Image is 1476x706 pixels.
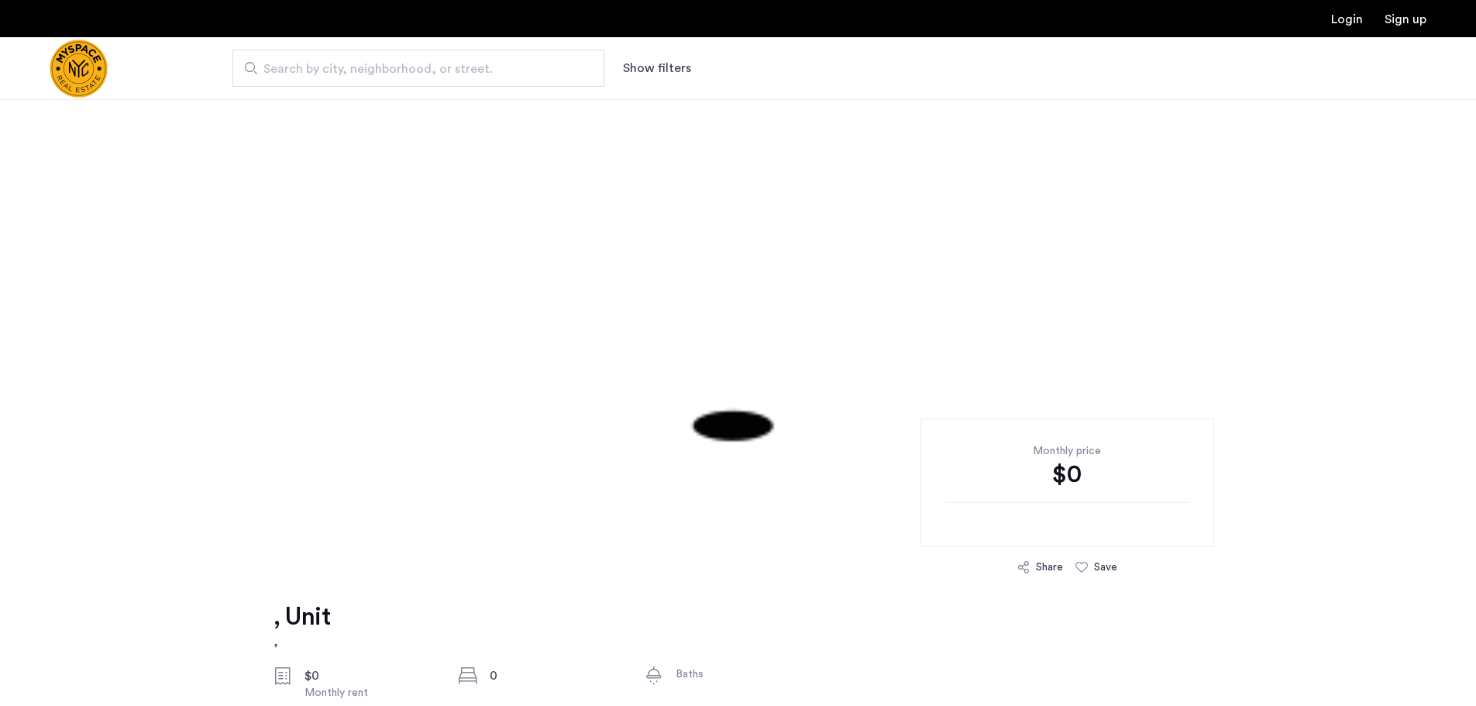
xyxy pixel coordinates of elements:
[274,601,330,632] h1: , Unit
[50,40,108,98] a: Cazamio Logo
[304,666,435,685] div: $0
[304,685,435,701] div: Monthly rent
[1331,13,1363,26] a: Login
[50,40,108,98] img: logo
[490,666,620,685] div: 0
[1036,560,1063,575] div: Share
[266,99,1210,564] img: 1.gif
[232,50,604,87] input: Apartment Search
[1385,13,1426,26] a: Registration
[274,632,330,651] h2: ,
[945,459,1189,490] div: $0
[676,666,806,682] div: Baths
[945,443,1189,459] div: Monthly price
[274,601,330,651] a: , Unit,
[1094,560,1117,575] div: Save
[263,60,561,78] span: Search by city, neighborhood, or street.
[623,59,691,77] button: Show or hide filters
